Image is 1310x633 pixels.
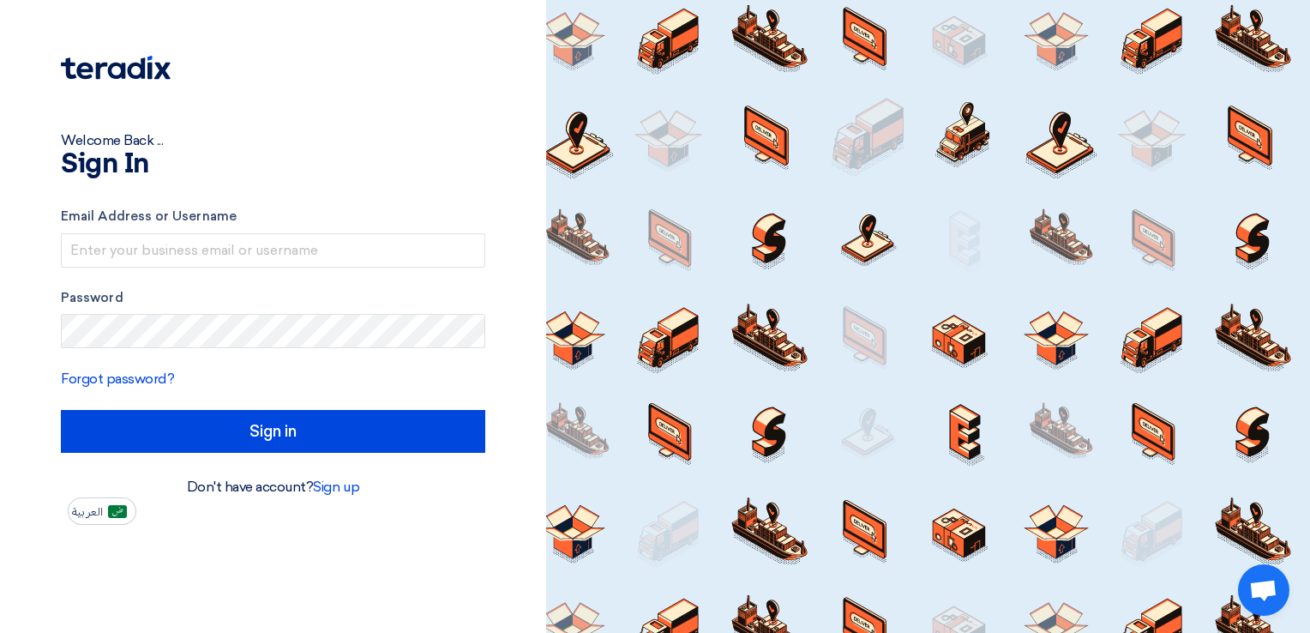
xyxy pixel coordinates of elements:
span: العربية [72,506,103,518]
a: Open chat [1238,564,1289,616]
input: Enter your business email or username [61,233,485,268]
div: Welcome Back ... [61,130,485,151]
a: Sign up [313,479,359,495]
input: Sign in [61,410,485,453]
div: Don't have account? [61,477,485,497]
label: Email Address or Username [61,207,485,226]
button: العربية [68,497,136,525]
img: Teradix logo [61,56,171,80]
label: Password [61,288,485,308]
a: Forgot password? [61,371,174,387]
img: ar-AR.png [108,505,127,518]
h1: Sign In [61,151,485,178]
